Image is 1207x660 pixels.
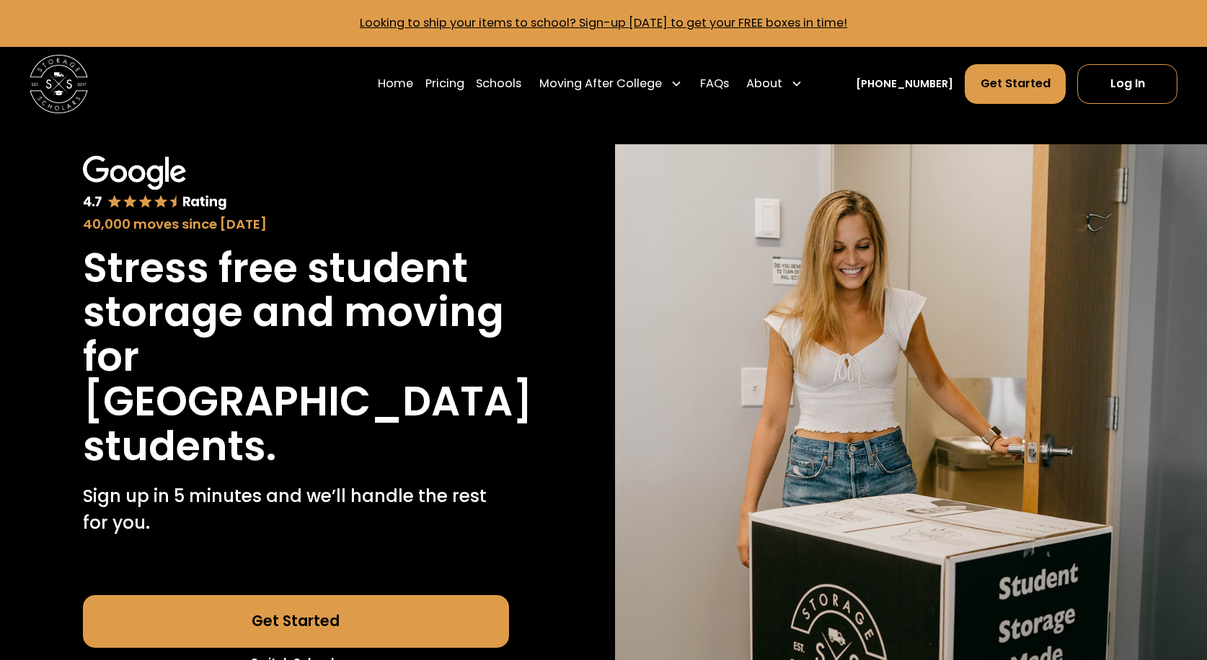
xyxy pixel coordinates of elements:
[539,75,662,92] div: Moving After College
[83,483,509,536] p: Sign up in 5 minutes and we’ll handle the rest for you.
[83,214,509,234] div: 40,000 moves since [DATE]
[83,424,276,469] h1: students.
[856,76,953,92] a: [PHONE_NUMBER]
[700,63,729,105] a: FAQs
[476,63,521,105] a: Schools
[965,64,1066,104] a: Get Started
[83,595,509,648] a: Get Started
[83,246,509,379] h1: Stress free student storage and moving for
[740,63,809,105] div: About
[360,14,847,31] a: Looking to ship your items to school? Sign-up [DATE] to get your FREE boxes in time!
[83,156,227,211] img: Google 4.7 star rating
[425,63,464,105] a: Pricing
[533,63,688,105] div: Moving After College
[378,63,413,105] a: Home
[1077,64,1177,104] a: Log In
[30,55,89,114] a: home
[83,379,533,424] h1: [GEOGRAPHIC_DATA]
[746,75,782,92] div: About
[30,55,89,114] img: Storage Scholars main logo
